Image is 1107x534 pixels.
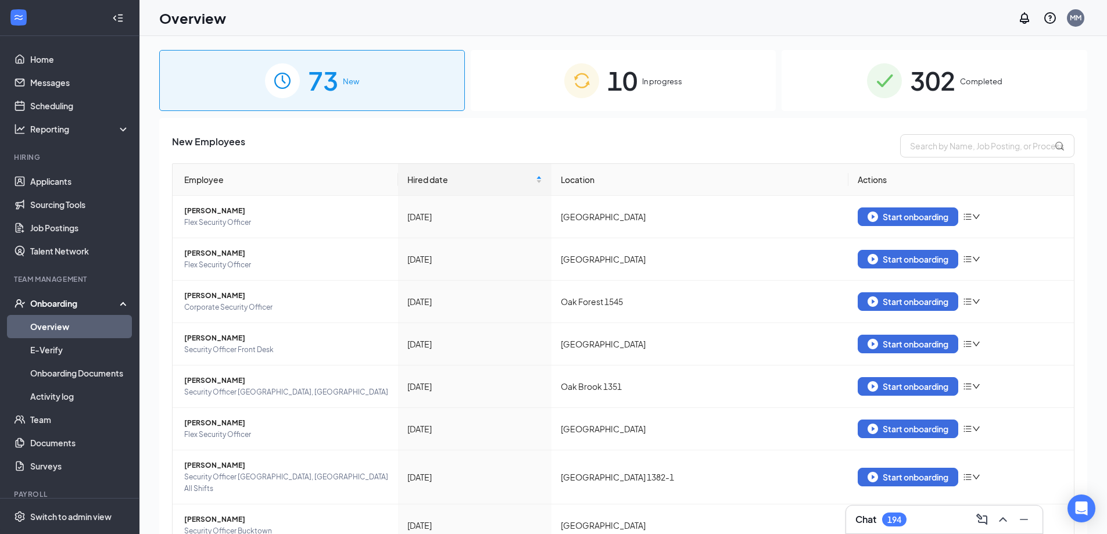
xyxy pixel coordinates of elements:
span: 10 [607,60,637,101]
span: down [972,473,980,481]
span: [PERSON_NAME] [184,332,389,344]
span: Flex Security Officer [184,429,389,440]
div: [DATE] [407,471,542,483]
td: [GEOGRAPHIC_DATA] [551,408,849,450]
svg: UserCheck [14,298,26,309]
span: [PERSON_NAME] [184,514,389,525]
th: Actions [848,164,1074,196]
button: Start onboarding [858,420,958,438]
span: Hired date [407,173,533,186]
button: Start onboarding [858,207,958,226]
div: Open Intercom Messenger [1067,494,1095,522]
svg: Analysis [14,123,26,135]
span: 73 [308,60,338,101]
input: Search by Name, Job Posting, or Process [900,134,1074,157]
span: bars [963,297,972,306]
div: [DATE] [407,519,542,532]
a: Overview [30,315,130,338]
div: Start onboarding [868,472,948,482]
span: New Employees [172,134,245,157]
svg: Collapse [112,12,124,24]
div: [DATE] [407,422,542,435]
div: Start onboarding [868,296,948,307]
span: bars [963,472,972,482]
div: Start onboarding [868,339,948,349]
td: Oak Brook 1351 [551,365,849,408]
a: Team [30,408,130,431]
div: Start onboarding [868,212,948,222]
svg: Notifications [1018,11,1031,25]
span: down [972,340,980,348]
div: Reporting [30,123,130,135]
div: [DATE] [407,253,542,266]
span: down [972,255,980,263]
div: Start onboarding [868,381,948,392]
div: 194 [887,515,901,525]
svg: Minimize [1017,513,1031,526]
span: bars [963,255,972,264]
a: Scheduling [30,94,130,117]
td: Oak Forest 1545 [551,281,849,323]
a: Activity log [30,385,130,408]
button: Start onboarding [858,250,958,268]
svg: WorkstreamLogo [13,12,24,23]
span: down [972,425,980,433]
span: [PERSON_NAME] [184,375,389,386]
span: Flex Security Officer [184,217,389,228]
a: Applicants [30,170,130,193]
div: [DATE] [407,338,542,350]
a: Talent Network [30,239,130,263]
svg: QuestionInfo [1043,11,1057,25]
a: Sourcing Tools [30,193,130,216]
td: [GEOGRAPHIC_DATA] [551,196,849,238]
span: Completed [960,76,1002,87]
svg: ComposeMessage [975,513,989,526]
div: Team Management [14,274,127,284]
td: [GEOGRAPHIC_DATA] [551,323,849,365]
button: Start onboarding [858,377,958,396]
a: Onboarding Documents [30,361,130,385]
span: Flex Security Officer [184,259,389,271]
svg: ChevronUp [996,513,1010,526]
h3: Chat [855,513,876,526]
div: Start onboarding [868,424,948,434]
span: bars [963,382,972,391]
div: Start onboarding [868,254,948,264]
a: E-Verify [30,338,130,361]
span: [PERSON_NAME] [184,417,389,429]
span: Security Officer [GEOGRAPHIC_DATA], [GEOGRAPHIC_DATA] [184,386,389,398]
span: [PERSON_NAME] [184,290,389,302]
td: [GEOGRAPHIC_DATA] [551,238,849,281]
span: In progress [642,76,682,87]
span: down [972,298,980,306]
div: Onboarding [30,298,120,309]
th: Location [551,164,849,196]
span: Corporate Security Officer [184,302,389,313]
div: Hiring [14,152,127,162]
span: bars [963,424,972,433]
h1: Overview [159,8,226,28]
span: Security Officer [GEOGRAPHIC_DATA], [GEOGRAPHIC_DATA] All Shifts [184,471,389,494]
button: ComposeMessage [973,510,991,529]
span: [PERSON_NAME] [184,205,389,217]
span: 302 [910,60,955,101]
div: MM [1070,13,1081,23]
div: Payroll [14,489,127,499]
span: New [343,76,359,87]
a: Home [30,48,130,71]
span: [PERSON_NAME] [184,248,389,259]
button: Start onboarding [858,335,958,353]
td: [GEOGRAPHIC_DATA] 1382-1 [551,450,849,504]
button: Start onboarding [858,468,958,486]
span: bars [963,339,972,349]
button: Start onboarding [858,292,958,311]
span: [PERSON_NAME] [184,460,389,471]
a: Messages [30,71,130,94]
th: Employee [173,164,398,196]
div: Switch to admin view [30,511,112,522]
a: Documents [30,431,130,454]
button: Minimize [1015,510,1033,529]
div: [DATE] [407,210,542,223]
span: bars [963,212,972,221]
button: ChevronUp [994,510,1012,529]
